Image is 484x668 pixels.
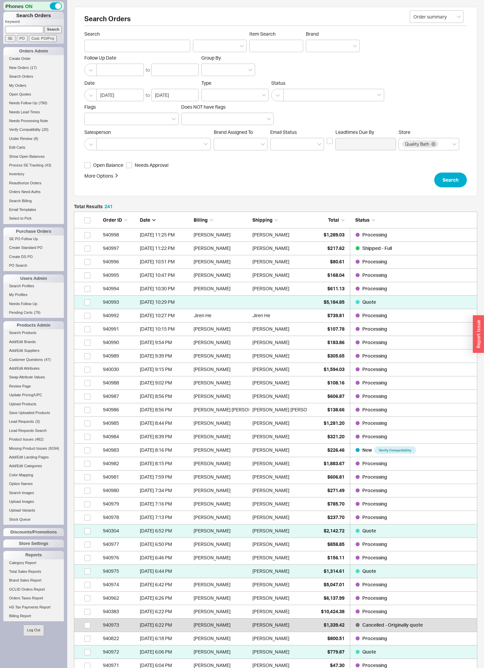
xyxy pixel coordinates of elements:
[140,322,190,336] div: 9/18/25 10:15 PM
[362,326,387,332] span: Processing
[44,358,51,362] span: ( 47 )
[252,242,289,255] div: [PERSON_NAME]
[362,501,387,507] span: Processing
[84,173,119,179] button: More Options
[103,217,122,223] span: Order ID
[74,376,477,390] a: 940988[DATE] 9:02 PM[PERSON_NAME][PERSON_NAME]$108.16Processing
[140,443,190,457] div: 9/18/25 8:16 PM
[84,173,113,179] div: More Options
[3,188,64,195] a: Orders Need Auths
[362,474,387,480] span: Processing
[3,100,64,107] a: Needs Follow Up(790)
[3,383,64,390] a: Review Page
[362,407,387,412] span: Processing
[140,537,190,551] div: 9/18/25 6:50 PM
[362,528,376,533] span: Quote
[194,255,249,268] div: [PERSON_NAME]
[362,447,372,453] span: New
[252,430,289,443] div: [PERSON_NAME]
[103,322,136,336] div: 940991
[140,470,190,484] div: 9/18/25 7:59 PM
[9,101,37,105] span: Needs Follow Up
[327,353,345,359] span: $305.65
[350,217,474,223] div: Status
[374,446,416,454] span: Verify Compatibility
[103,228,136,242] div: 940998
[194,217,249,223] div: Billing
[3,436,64,443] a: Product Issues(482)
[103,524,136,537] div: 940304
[362,434,387,439] span: Processing
[103,376,136,389] div: 940988
[252,511,289,524] div: [PERSON_NAME]
[74,228,477,242] a: 940998[DATE] 11:25 PM[PERSON_NAME][PERSON_NAME]$1,289.03Processing
[3,489,64,496] a: Search Images
[252,228,289,242] div: [PERSON_NAME]
[194,484,249,497] div: [PERSON_NAME]
[194,497,249,511] div: [PERSON_NAME]
[3,374,64,381] a: Swap Attribute Values
[194,349,249,363] div: [PERSON_NAME]
[35,419,40,423] span: ( 3 )
[30,66,37,70] span: ( 17 )
[74,269,477,282] a: 940995[DATE] 10:47 PM[PERSON_NAME][PERSON_NAME]$168.04Processing
[324,460,345,466] span: $1,883.67
[252,322,289,336] div: [PERSON_NAME]
[3,401,64,408] a: Upload Products
[194,322,249,336] div: [PERSON_NAME]
[3,462,64,470] a: Add/Edit Categories
[194,242,249,255] div: [PERSON_NAME]
[362,541,387,547] span: Processing
[252,376,289,389] div: [PERSON_NAME]
[25,3,33,10] span: ON
[249,40,303,52] input: Item Search
[74,309,477,323] a: 940992[DATE] 10:27 PMJiren HeJiren He$739.81Processing
[9,119,48,123] span: Needs Processing Note
[3,347,64,354] a: Add/Edit Suppliers
[3,91,64,98] a: Open Quotes
[324,582,345,587] span: $5,047.01
[84,162,90,168] input: Open Balance
[3,144,64,151] a: Edit Carts
[140,363,190,376] div: 9/18/25 9:15 PM
[327,312,345,318] span: $739.81
[3,82,64,89] a: My Orders
[434,173,467,187] button: Search
[324,299,345,305] span: $5,184.85
[103,268,136,282] div: 940995
[74,578,477,592] a: 940974[DATE] 6:42 PM[PERSON_NAME][PERSON_NAME]$5,047.01Processing
[103,282,136,295] div: 940994
[410,10,463,23] input: Select...
[3,126,64,133] a: Verify Compatibility(20)
[103,537,136,551] div: 940977
[194,389,249,403] div: [PERSON_NAME]
[3,472,64,479] a: Color Mapping
[140,242,190,255] div: 9/18/25 11:22 PM
[3,480,64,487] a: Option Names
[74,444,477,457] a: 940983[DATE] 8:16 PM[PERSON_NAME][PERSON_NAME]$226.46New Verify Compatibility
[45,163,51,167] span: ( 43 )
[103,551,136,564] div: 940976
[103,389,136,403] div: 940987
[362,582,387,587] span: Processing
[140,430,190,443] div: 9/18/25 8:39 PM
[88,115,93,123] input: Flags
[3,253,64,260] a: Create DS PO
[362,353,387,359] span: Processing
[194,551,249,564] div: [PERSON_NAME]
[74,551,477,565] a: 940976[DATE] 6:46 PM[PERSON_NAME][PERSON_NAME]$156.11Processing
[140,282,190,295] div: 9/18/25 10:30 PM
[140,551,190,564] div: 9/18/25 6:46 PM
[74,471,477,484] a: 940981[DATE] 7:59 PM[PERSON_NAME][PERSON_NAME]$606.81Processing
[362,339,387,345] span: Processing
[362,286,387,291] span: Processing
[327,514,345,520] span: $237.70
[457,15,461,18] svg: open menu
[74,323,477,336] a: 940991[DATE] 10:15 PM[PERSON_NAME][PERSON_NAME]$107.78Processing
[3,162,64,169] a: Process SE Tracking(43)
[362,555,387,560] span: Processing
[34,310,41,314] span: ( 79 )
[252,217,308,223] div: Shipping
[252,578,289,591] div: [PERSON_NAME]
[194,537,249,551] div: [PERSON_NAME]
